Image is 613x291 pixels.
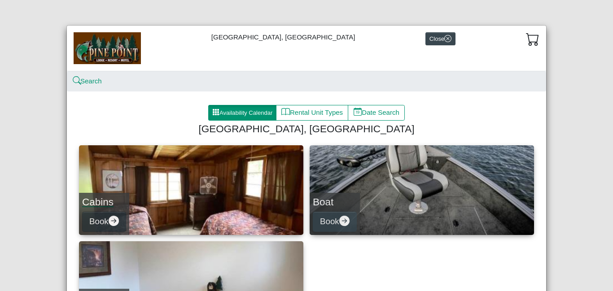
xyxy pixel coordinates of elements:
[348,105,405,121] button: calendar dateDate Search
[313,196,357,208] h4: Boat
[526,32,539,46] svg: cart
[74,32,141,64] img: b144ff98-a7e1-49bd-98da-e9ae77355310.jpg
[354,108,362,116] svg: calendar date
[83,123,530,135] h4: [GEOGRAPHIC_DATA], [GEOGRAPHIC_DATA]
[313,212,357,232] button: Bookarrow right circle fill
[212,109,219,116] svg: grid3x3 gap fill
[82,196,126,208] h4: Cabins
[276,105,348,121] button: bookRental Unit Types
[74,77,102,85] a: searchSearch
[67,26,546,71] div: [GEOGRAPHIC_DATA], [GEOGRAPHIC_DATA]
[444,35,451,42] svg: x circle
[281,108,290,116] svg: book
[425,32,455,45] button: Closex circle
[208,105,276,121] button: grid3x3 gap fillAvailability Calendar
[82,212,126,232] button: Bookarrow right circle fill
[74,78,80,84] svg: search
[109,216,119,226] svg: arrow right circle fill
[339,216,350,226] svg: arrow right circle fill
